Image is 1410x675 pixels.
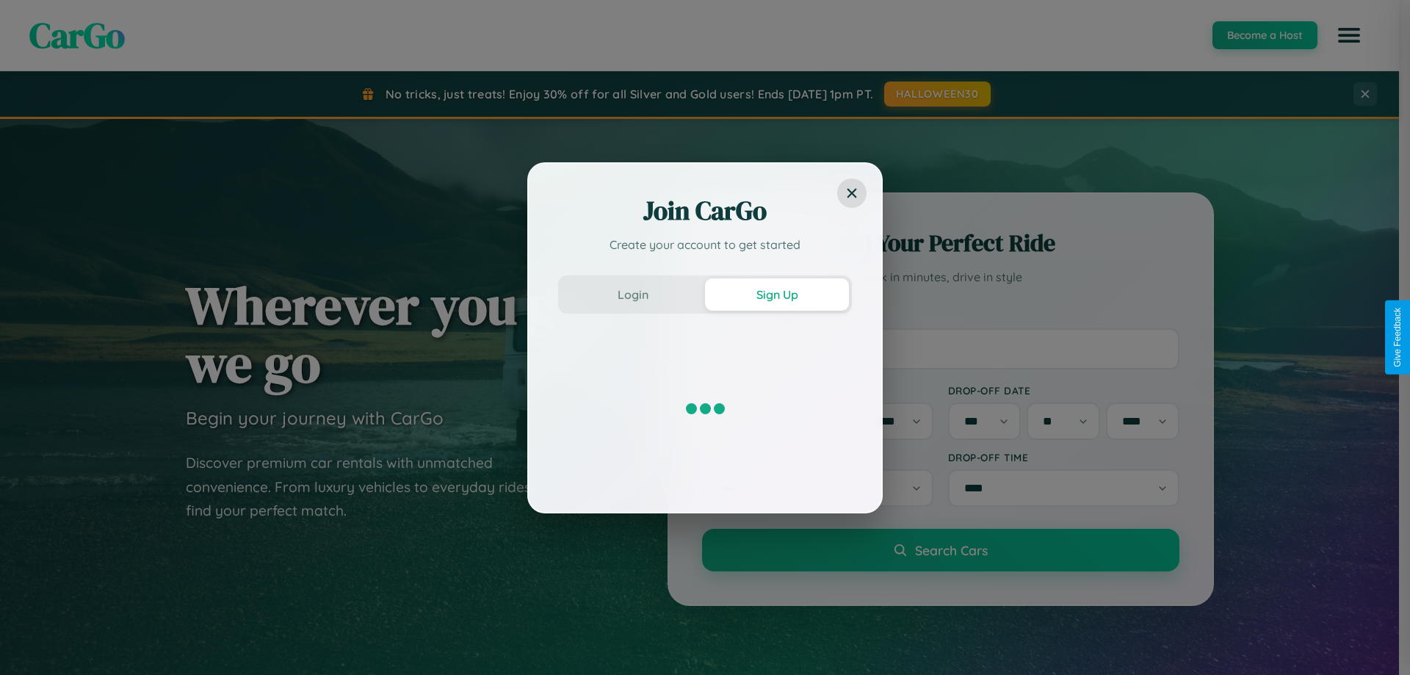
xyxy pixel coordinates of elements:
button: Login [561,278,705,311]
button: Sign Up [705,278,849,311]
div: Give Feedback [1392,308,1403,367]
p: Create your account to get started [558,236,852,253]
iframe: Intercom live chat [15,625,50,660]
h2: Join CarGo [558,193,852,228]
